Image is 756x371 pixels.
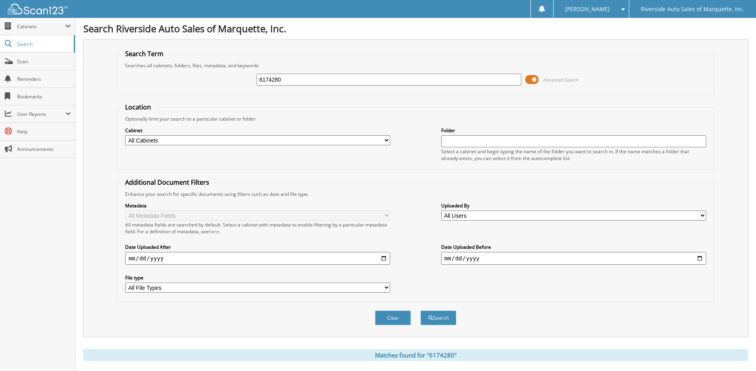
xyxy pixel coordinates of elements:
[17,111,65,117] span: User Reports
[375,310,411,325] button: Clear
[121,103,155,111] legend: Location
[17,41,70,47] span: Search
[565,7,610,12] span: [PERSON_NAME]
[83,349,748,361] div: Matches found for "6174280"
[641,7,744,12] span: Riverside Auto Sales of Marquette, Inc.
[17,128,71,135] span: Help
[125,221,390,235] div: All metadata fields are searched by default. Select a cabinet with metadata to enable filtering b...
[121,62,710,69] div: Searches all cabinets, folders, files, metadata, and keywords
[17,93,71,100] span: Bookmarks
[125,202,390,209] label: Metadata
[121,191,710,197] div: Enhance your search for specific documents using filters such as date and file type.
[441,202,706,209] label: Uploaded By
[121,49,167,58] legend: Search Term
[441,127,706,134] label: Folder
[125,252,390,265] input: start
[17,58,71,65] span: Scan
[8,4,68,14] img: scan123-logo-white.svg
[17,76,71,82] span: Reminders
[121,115,710,122] div: Optionally limit your search to a particular cabinet or folder
[420,310,456,325] button: Search
[125,127,390,134] label: Cabinet
[441,252,706,265] input: end
[125,274,390,281] label: File type
[125,244,390,250] label: Date Uploaded After
[441,148,706,162] div: Select a cabinet and begin typing the name of the folder you want to search in. If the name match...
[209,228,219,235] a: here
[121,178,213,187] legend: Additional Document Filters
[543,77,579,83] span: Advanced Search
[83,22,748,35] h1: Search Riverside Auto Sales of Marquette, Inc.
[441,244,706,250] label: Date Uploaded Before
[17,146,71,152] span: Announcements
[17,23,65,30] span: Cabinets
